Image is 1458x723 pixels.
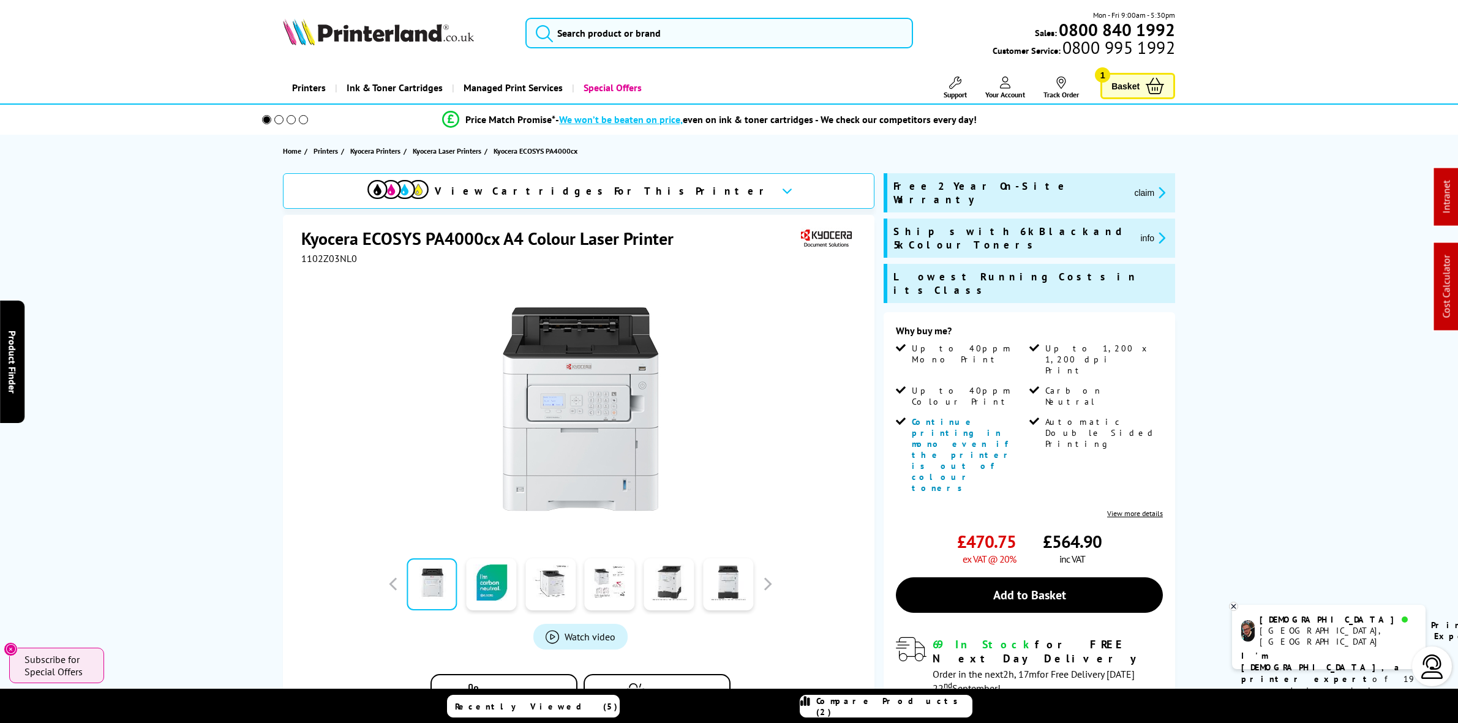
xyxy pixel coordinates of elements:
[1003,668,1037,680] span: 2h, 17m
[963,553,1016,565] span: ex VAT @ 20%
[933,668,1135,694] span: Order in the next for Free Delivery [DATE] 22 September!
[465,113,555,125] span: Price Match Promise*
[896,324,1163,343] div: Why buy me?
[1130,185,1169,200] button: promo-description
[525,18,912,48] input: Search product or brand
[896,637,1163,694] div: modal_delivery
[816,695,972,717] span: Compare Products (2)
[1035,27,1057,39] span: Sales:
[1043,77,1079,99] a: Track Order
[6,330,18,393] span: Product Finder
[335,72,452,103] a: Ink & Toner Cartridges
[1100,73,1175,99] a: Basket 1
[494,144,577,157] span: Kyocera ECOSYS PA4000cx
[347,72,443,103] span: Ink & Toner Cartridges
[912,343,1027,365] span: Up to 40ppm Mono Print
[447,695,620,717] a: Recently Viewed (5)
[1111,78,1140,94] span: Basket
[1059,553,1085,565] span: inc VAT
[572,72,651,103] a: Special Offers
[800,695,972,717] a: Compare Products (2)
[565,631,615,643] span: Watch video
[413,144,481,157] span: Kyocera Laser Printers
[957,530,1016,553] span: £470.75
[4,642,18,656] button: Close
[896,577,1163,613] a: Add to Basket
[912,385,1027,407] span: Up to 40ppm Colour Print
[555,113,977,125] div: - even on ink & toner cartridges - We check our competitors every day!
[283,18,474,45] img: Printerland Logo
[533,624,628,650] a: Product_All_Videos
[460,289,701,529] img: Kyocera ECOSYS PA4000cx
[1095,67,1110,83] span: 1
[350,144,400,157] span: Kyocera Printers
[413,144,484,157] a: Kyocera Laser Printers
[1045,343,1160,376] span: Up to 1,200 x 1,200 dpi Print
[283,72,335,103] a: Printers
[1420,654,1445,679] img: user-headset-light.svg
[993,42,1175,56] span: Customer Service:
[452,72,572,103] a: Managed Print Services
[301,227,686,250] h1: Kyocera ECOSYS PA4000cx A4 Colour Laser Printer
[455,701,618,712] span: Recently Viewed (5)
[985,77,1025,99] a: Your Account
[494,144,581,157] a: Kyocera ECOSYS PA4000cx
[1045,416,1160,449] span: Automatic Double Sided Printing
[1093,9,1175,21] span: Mon - Fri 9:00am - 5:30pm
[430,674,577,709] button: Add to Compare
[893,225,1130,252] span: Ships with 6k Black and 5k Colour Toners
[1061,42,1175,53] span: 0800 995 1992
[1260,625,1416,647] div: [GEOGRAPHIC_DATA], [GEOGRAPHIC_DATA]
[985,90,1025,99] span: Your Account
[246,109,1174,130] li: modal_Promise
[944,680,952,691] sup: nd
[24,653,92,678] span: Subscribe for Special Offers
[1107,509,1163,518] a: View more details
[1260,614,1416,625] div: [DEMOGRAPHIC_DATA]
[314,144,341,157] a: Printers
[1059,18,1175,41] b: 0800 840 1992
[301,252,357,264] span: 1102Z03NL0
[314,144,338,157] span: Printers
[484,687,544,696] span: Add to Compare
[584,674,731,709] button: In the Box
[1241,620,1255,642] img: chris-livechat.png
[435,184,772,198] span: View Cartridges For This Printer
[1137,231,1170,245] button: promo-description
[944,77,967,99] a: Support
[933,637,1163,665] div: for FREE Next Day Delivery
[798,227,854,250] img: Kyocera
[652,687,689,696] span: In the Box
[283,18,510,48] a: Printerland Logo
[350,144,404,157] a: Kyocera Printers
[1440,181,1452,214] a: Intranet
[1057,24,1175,36] a: 0800 840 1992
[1440,255,1452,318] a: Cost Calculator
[893,270,1169,297] span: Lowest Running Costs in its Class
[893,179,1124,206] span: Free 2 Year On-Site Warranty
[283,144,304,157] a: Home
[1045,385,1160,407] span: Carbon Neutral
[283,144,301,157] span: Home
[1241,650,1403,684] b: I'm [DEMOGRAPHIC_DATA], a printer expert
[912,416,1015,493] span: Continue printing in mono even if the printer is out of colour toners
[1043,530,1102,553] span: £564.90
[944,90,967,99] span: Support
[367,180,429,199] img: cmyk-icon.svg
[559,113,683,125] span: We won’t be beaten on price,
[1241,650,1416,720] p: of 19 years! I can help you choose the right product
[933,637,1035,651] span: 69 In Stock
